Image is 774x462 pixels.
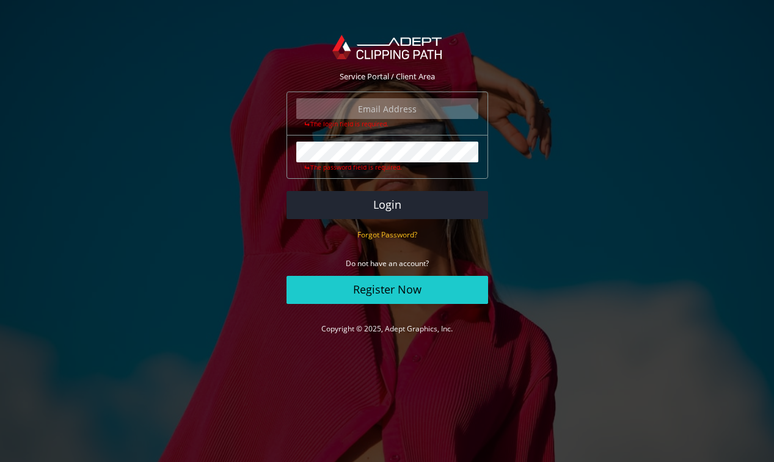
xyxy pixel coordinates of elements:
span: Service Portal / Client Area [340,71,435,82]
a: Register Now [287,276,488,304]
a: Copyright © 2025, Adept Graphics, Inc. [321,323,453,334]
img: Adept Graphics [332,35,442,59]
input: Email Address [296,98,478,119]
a: Forgot Password? [357,229,417,240]
div: The login field is required. [296,119,478,129]
div: The password field is required. [296,162,478,172]
button: Login [287,191,488,219]
small: Forgot Password? [357,229,417,240]
small: Do not have an account? [346,258,429,269]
